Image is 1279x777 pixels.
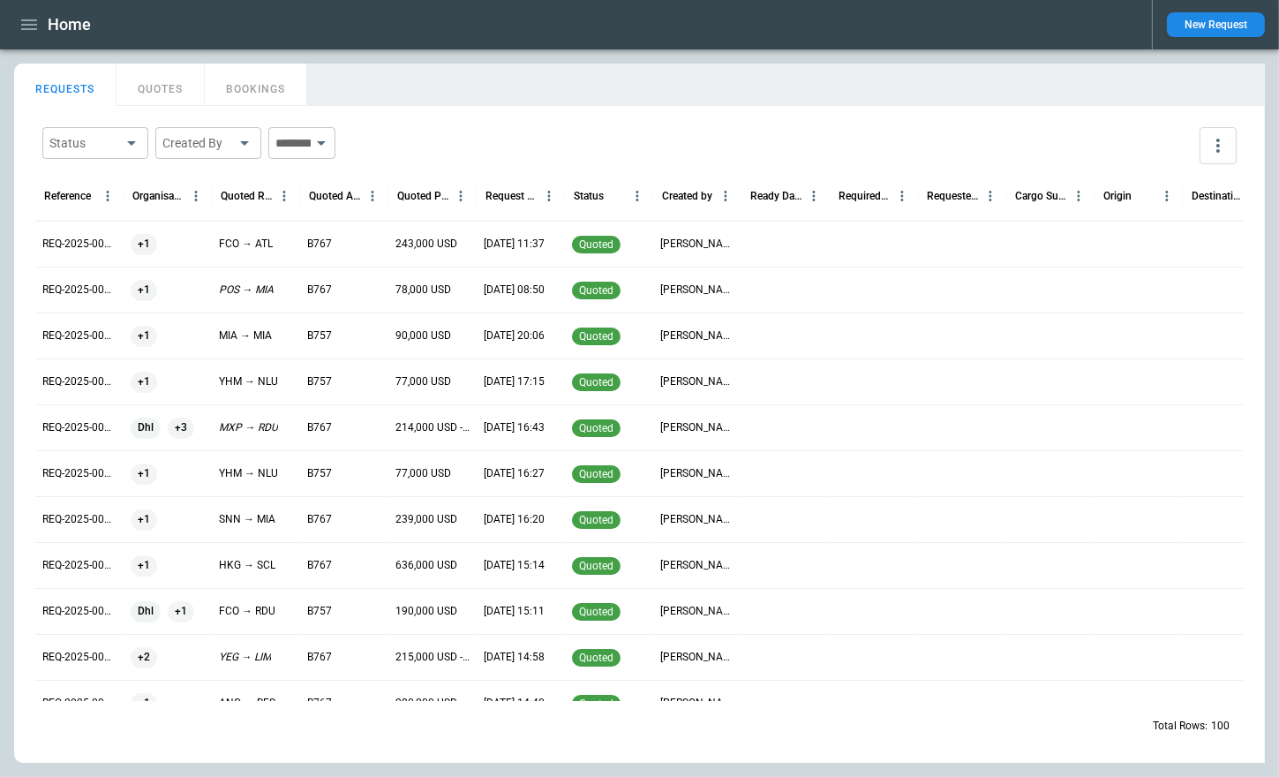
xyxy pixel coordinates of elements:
p: 90,000 USD [395,328,451,343]
p: MIA → MIA [219,328,272,343]
p: REQ-2025-003700 [42,604,117,619]
p: 05/09/2025 16:20 [484,512,545,527]
p: 05/09/2025 15:14 [484,558,545,573]
button: Created by column menu [714,185,737,207]
div: Quoted Price [397,190,449,202]
p: Kenneth Wong [660,558,734,573]
p: 77,000 USD [395,466,451,481]
button: Request Created At (UTC-04:00) column menu [538,185,561,207]
p: REQ-2025-003704 [42,420,117,435]
button: Organisation column menu [184,185,207,207]
span: quoted [576,560,617,572]
button: Required Date & Time (UTC-04:00) column menu [891,185,914,207]
p: HKG → SCL [219,558,275,573]
span: quoted [576,652,617,664]
p: 239,000 USD [395,512,457,527]
button: BOOKINGS [205,64,307,106]
p: 05/09/2025 15:11 [484,604,545,619]
span: +1 [131,497,157,542]
button: Destination column menu [1244,185,1267,207]
div: Organisation [132,190,184,202]
p: Kenneth Wong [660,650,734,665]
span: +1 [131,451,157,496]
p: 190,000 USD [395,604,457,619]
p: FCO → RDU [219,604,275,619]
p: 77,000 USD [395,374,451,389]
p: Total Rows: [1153,719,1208,734]
button: Requested Route column menu [979,185,1002,207]
span: +1 [168,589,194,634]
span: Dhl [131,405,161,450]
span: quoted [576,422,617,434]
span: quoted [576,330,617,343]
button: Quoted Aircraft column menu [361,185,384,207]
p: 05/09/2025 16:27 [484,466,545,481]
button: REQUESTS [14,64,117,106]
button: Cargo Summary column menu [1067,185,1090,207]
h1: Home [48,14,91,35]
div: Ready Date & Time (UTC-04:00) [750,190,802,202]
p: 05/09/2025 20:06 [484,328,545,343]
p: Tyler Porteous [660,283,734,298]
p: Tyler Porteous [660,237,734,252]
p: YHM → NLU [219,374,278,389]
div: Created By [162,134,233,152]
span: quoted [576,514,617,526]
div: Request Created At (UTC-04:00) [485,190,538,202]
div: Created by [662,190,712,202]
div: Required Date & Time (UTC-04:00) [839,190,891,202]
p: Kenneth Wong [660,604,734,619]
span: quoted [576,606,617,618]
p: SNN → MIA [219,512,275,527]
p: YEG → LIM [219,650,271,665]
p: REQ-2025-003701 [42,558,117,573]
p: 243,000 USD [395,237,457,252]
p: 214,000 USD - 276,000 USD [395,420,470,435]
div: Origin [1103,190,1132,202]
p: Kenneth Wong [660,374,734,389]
p: REQ-2025-003699 [42,650,117,665]
p: B767 [307,283,332,298]
p: REQ-2025-003708 [42,237,117,252]
p: B767 [307,420,332,435]
div: Cargo Summary [1015,190,1067,202]
p: 06/09/2025 08:50 [484,283,545,298]
button: Origin column menu [1155,185,1178,207]
div: Reference [44,190,91,202]
p: REQ-2025-003702 [42,512,117,527]
span: +3 [168,405,194,450]
span: Dhl [131,589,161,634]
span: quoted [576,284,617,297]
button: Reference column menu [96,185,119,207]
div: Status [574,190,604,202]
button: Quoted Route column menu [273,185,296,207]
p: Jeanie kuk [660,512,734,527]
p: 636,000 USD [395,558,457,573]
p: 05/09/2025 14:58 [484,650,545,665]
p: B767 [307,512,332,527]
p: REQ-2025-003707 [42,283,117,298]
p: Kenneth Wong [660,328,734,343]
p: B767 [307,650,332,665]
p: REQ-2025-003703 [42,466,117,481]
p: Kenneth Wong [660,420,734,435]
span: +1 [131,268,157,313]
span: quoted [576,376,617,388]
p: Jeanie kuk [660,466,734,481]
p: B757 [307,328,332,343]
p: 05/09/2025 17:15 [484,374,545,389]
button: more [1200,127,1237,164]
p: YHM → NLU [219,466,278,481]
div: Quoted Aircraft [309,190,361,202]
p: B767 [307,237,332,252]
div: Requested Route [927,190,979,202]
p: B767 [307,558,332,573]
p: REQ-2025-003705 [42,374,117,389]
p: 78,000 USD [395,283,451,298]
p: MXP → RDU [219,420,278,435]
p: B757 [307,374,332,389]
span: +2 [131,635,157,680]
span: quoted [576,468,617,480]
p: B757 [307,466,332,481]
button: Status column menu [626,185,649,207]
